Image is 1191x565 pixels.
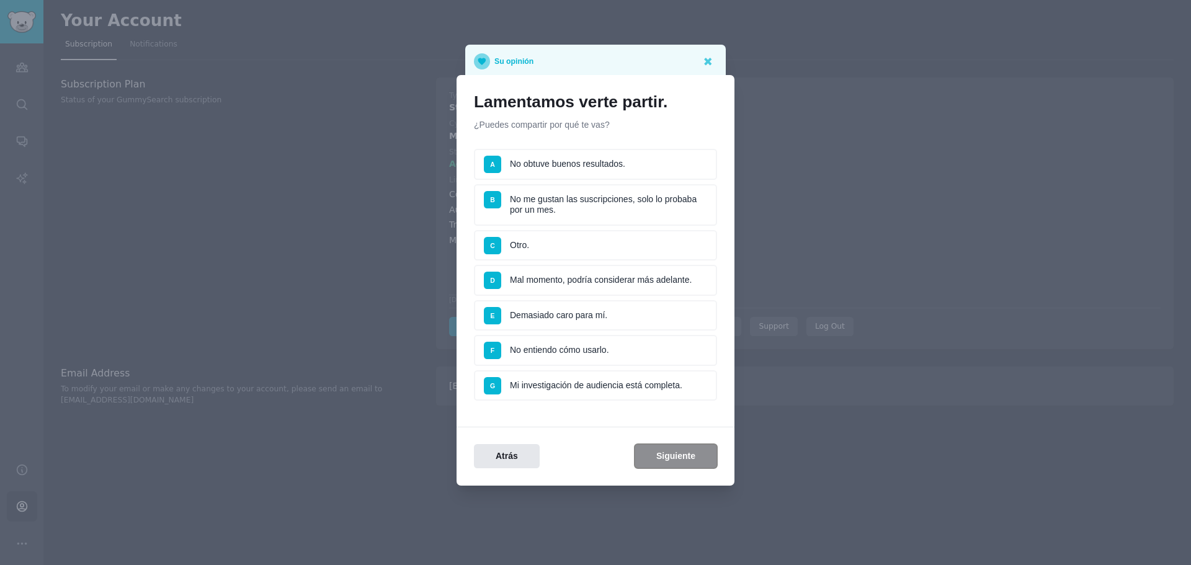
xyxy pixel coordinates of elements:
[490,242,495,249] span: C
[490,277,495,284] span: D
[491,347,494,354] span: F
[490,382,495,389] span: G
[490,196,495,203] span: B
[490,161,495,168] span: A
[474,92,717,112] h1: Lamentamos verte partir.
[494,53,533,69] p: Su opinión
[490,312,494,319] span: E
[474,444,540,468] button: Atrás
[474,118,717,131] p: ¿Puedes compartir por qué te vas?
